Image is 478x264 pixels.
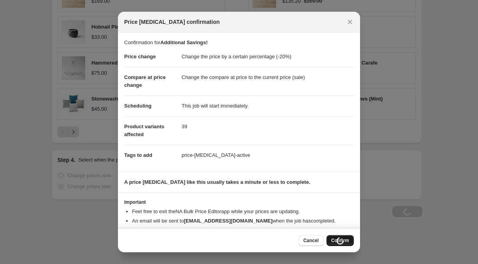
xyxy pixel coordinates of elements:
a: Settings [265,227,283,233]
b: A price [MEDICAL_DATA] like this usually takes a minute or less to complete. [124,179,310,185]
button: Close [344,16,355,27]
dd: Change the price by a certain percentage (-20%) [182,47,354,67]
b: [EMAIL_ADDRESS][DOMAIN_NAME] [184,218,273,224]
li: You can update your confirmation email address from your . [132,226,354,234]
li: An email will be sent to when the job has completed . [132,217,354,225]
span: Tags to add [124,152,152,158]
span: Cancel [303,237,319,244]
span: Product variants affected [124,124,164,137]
dd: price-[MEDICAL_DATA]-active [182,145,354,165]
b: Additional Savings! [160,40,207,45]
span: Scheduling [124,103,152,109]
dd: Change the compare at price to the current price (sale) [182,67,354,88]
button: Cancel [299,235,323,246]
span: Compare at price change [124,74,166,88]
p: Confirmation for [124,39,354,47]
dd: This job will start immediately. [182,95,354,116]
li: Feel free to exit the NA Bulk Price Editor app while your prices are updating. [132,208,354,216]
dd: 39 [182,116,354,137]
span: Price change [124,54,156,59]
h3: Important [124,199,354,205]
span: Price [MEDICAL_DATA] confirmation [124,18,220,26]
